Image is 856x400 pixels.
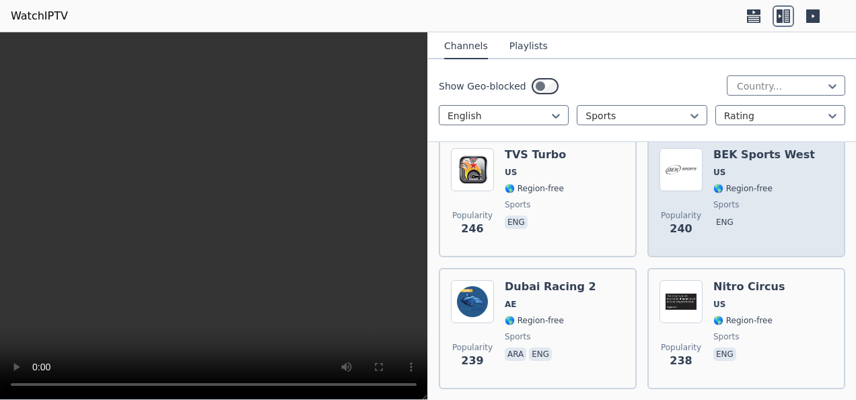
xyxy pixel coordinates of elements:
span: 🌎 Region-free [505,183,564,194]
h6: Nitro Circus [713,280,785,294]
a: WatchIPTV [11,8,68,24]
img: Nitro Circus [659,280,703,323]
img: TVS Turbo [451,148,494,191]
img: Dubai Racing 2 [451,280,494,323]
button: Channels [444,34,488,59]
span: AE [505,299,516,310]
img: BEK Sports West [659,148,703,191]
span: Popularity [452,342,493,353]
span: 🌎 Region-free [713,315,773,326]
span: 238 [670,353,692,369]
p: eng [713,215,736,229]
p: eng [529,347,552,361]
span: US [505,167,517,178]
span: 239 [461,353,483,369]
span: sports [505,331,530,342]
p: ara [505,347,526,361]
span: sports [713,331,739,342]
span: 240 [670,221,692,237]
p: eng [505,215,528,229]
span: sports [505,199,530,210]
button: Playlists [509,34,548,59]
label: Show Geo-blocked [439,79,526,93]
h6: TVS Turbo [505,148,566,162]
span: 🌎 Region-free [713,183,773,194]
p: eng [713,347,736,361]
h6: Dubai Racing 2 [505,280,596,294]
span: Popularity [661,210,701,221]
span: Popularity [452,210,493,221]
span: US [713,299,725,310]
h6: BEK Sports West [713,148,815,162]
span: 🌎 Region-free [505,315,564,326]
span: Popularity [661,342,701,353]
span: sports [713,199,739,210]
span: US [713,167,725,178]
span: 246 [461,221,483,237]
